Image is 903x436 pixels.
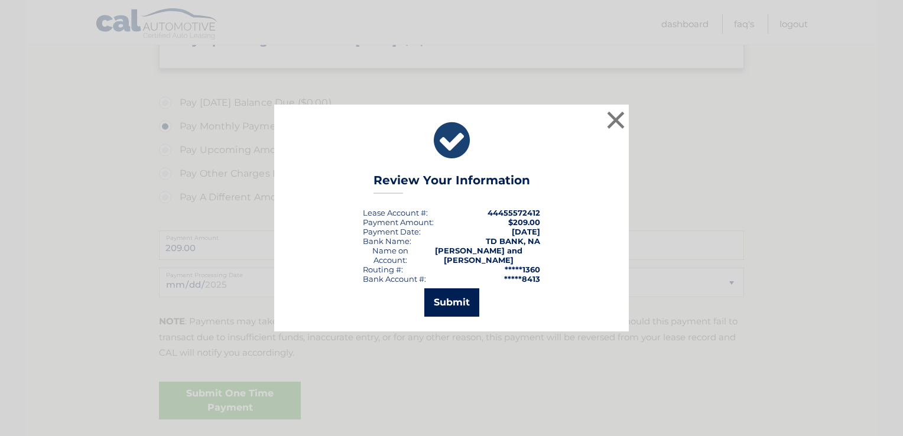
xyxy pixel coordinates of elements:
[363,274,426,284] div: Bank Account #:
[363,208,428,217] div: Lease Account #:
[363,227,419,236] span: Payment Date
[373,173,530,194] h3: Review Your Information
[435,246,522,265] strong: [PERSON_NAME] and [PERSON_NAME]
[363,265,403,274] div: Routing #:
[488,208,540,217] strong: 44455572412
[363,246,418,265] div: Name on Account:
[424,288,479,317] button: Submit
[508,217,540,227] span: $209.00
[363,217,434,227] div: Payment Amount:
[604,108,628,132] button: ×
[363,236,411,246] div: Bank Name:
[512,227,540,236] span: [DATE]
[486,236,540,246] strong: TD BANK, NA
[363,227,421,236] div: :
